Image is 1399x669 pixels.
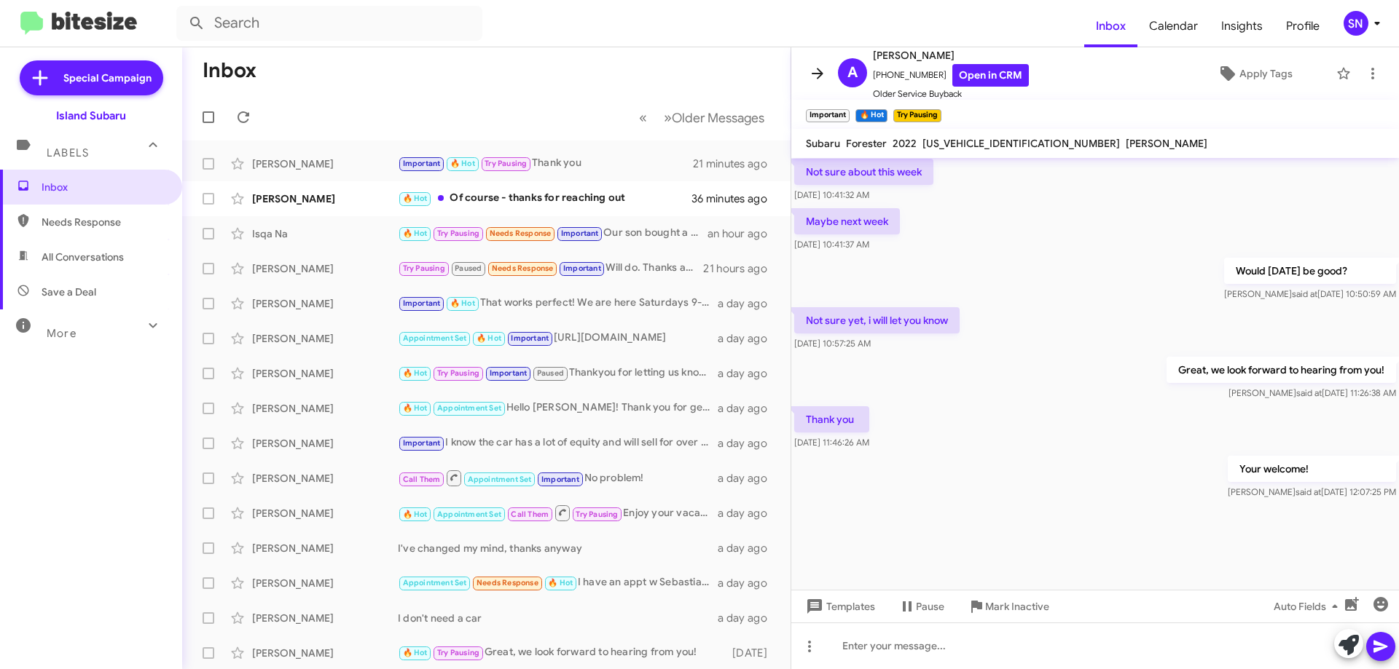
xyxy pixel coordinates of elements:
div: a day ago [718,401,779,416]
span: All Conversations [42,250,124,264]
a: Profile [1274,5,1331,47]
a: Inbox [1084,5,1137,47]
span: Templates [803,593,875,619]
p: Would [DATE] be good? [1224,258,1396,284]
span: Try Pausing [437,368,479,378]
p: Not sure about this week [794,159,933,185]
span: [PERSON_NAME] [DATE] 10:50:59 AM [1224,288,1396,299]
span: [PERSON_NAME] [873,47,1029,64]
div: No problem! [398,469,718,487]
input: Search [176,6,482,41]
div: a day ago [718,611,779,625]
span: [US_VEHICLE_IDENTIFICATION_NUMBER] [922,137,1120,150]
span: said at [1292,288,1317,299]
span: [DATE] 11:46:26 AM [794,437,869,448]
span: Important [403,159,441,168]
button: SN [1331,11,1383,36]
p: Not sure yet, i will let you know [794,307,960,333]
span: Appointment Set [437,403,501,413]
div: [PERSON_NAME] [252,191,398,206]
span: 🔥 Hot [403,403,428,413]
div: Thank you [398,155,693,172]
div: 21 hours ago [703,261,779,276]
span: said at [1296,387,1322,398]
div: [PERSON_NAME] [252,157,398,171]
div: a day ago [718,331,779,346]
span: Paused [537,368,564,378]
button: Templates [791,593,887,619]
small: Important [806,109,850,122]
div: Island Subaru [56,108,126,123]
span: [PHONE_NUMBER] [873,64,1029,87]
div: a day ago [718,296,779,311]
span: Save a Deal [42,285,96,299]
span: 🔥 Hot [403,194,428,203]
span: 🔥 Hot [450,159,475,168]
div: [PERSON_NAME] [252,296,398,311]
span: 🔥 Hot [548,578,573,587]
div: a day ago [718,506,779,520]
button: Mark Inactive [956,593,1061,619]
span: [PERSON_NAME] [DATE] 12:07:25 PM [1228,486,1396,497]
span: Special Campaign [63,71,152,85]
span: Labels [47,146,89,159]
span: Important [403,438,441,448]
div: Will do. Thanks again ! [398,260,703,277]
span: 2022 [893,137,917,150]
span: Needs Response [492,264,554,273]
span: 🔥 Hot [403,510,428,519]
span: [DATE] 10:41:32 AM [794,189,869,200]
p: Maybe next week [794,208,900,234]
div: Isqa Na [252,226,398,241]
div: Thankyou for letting us know! Whenever you are ready please feel free to reach out! [398,365,718,381]
div: [PERSON_NAME] [252,366,398,381]
a: Insights [1210,5,1274,47]
div: Hello [PERSON_NAME]! Thank you for getting back to me. While I am sorry to hear we were not able ... [398,400,718,416]
nav: Page navigation example [631,103,773,132]
span: Older Service Buyback [873,87,1029,101]
div: I don't need a car [398,611,718,625]
div: 21 minutes ago [693,157,779,171]
span: Appointment Set [403,578,467,587]
span: Try Pausing [437,229,479,238]
div: [PERSON_NAME] [252,401,398,416]
button: Apply Tags [1180,60,1329,87]
h1: Inbox [203,59,256,82]
div: I have an appt w Sebastian [DATE]. Thank you. [398,574,718,591]
a: Special Campaign [20,60,163,95]
div: Great, we look forward to hearing from you! [398,644,725,661]
div: [PERSON_NAME] [252,506,398,520]
a: Calendar [1137,5,1210,47]
span: Older Messages [672,110,764,126]
span: Call Them [403,475,441,484]
div: [PERSON_NAME] [252,646,398,660]
div: That works perfect! We are here Saturdays 9-6 would you prefer a morning or afternoon appointment? [398,295,718,312]
small: Try Pausing [893,109,941,122]
div: a day ago [718,576,779,590]
span: Paused [455,264,482,273]
span: Auto Fields [1274,593,1344,619]
span: 🔥 Hot [477,333,501,343]
button: Next [655,103,773,132]
div: 36 minutes ago [691,191,779,206]
span: 🔥 Hot [403,648,428,657]
span: Important [561,229,599,238]
div: I've changed my mind, thanks anyway [398,541,718,555]
div: Our son bought a car last week thanks [398,225,708,242]
div: [DATE] [725,646,779,660]
span: Needs Response [42,215,165,229]
span: Important [511,333,549,343]
p: Thank you [794,406,869,432]
div: [PERSON_NAME] [252,611,398,625]
span: Important [541,475,579,484]
span: » [664,108,672,127]
span: Important [563,264,601,273]
div: Enjoy your vacation [PERSON_NAME]! We can be back in touch at a more convenient time. [398,504,718,522]
div: [URL][DOMAIN_NAME] [398,330,718,347]
div: SN [1344,11,1368,36]
span: Apply Tags [1239,60,1293,87]
span: Important [490,368,528,378]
